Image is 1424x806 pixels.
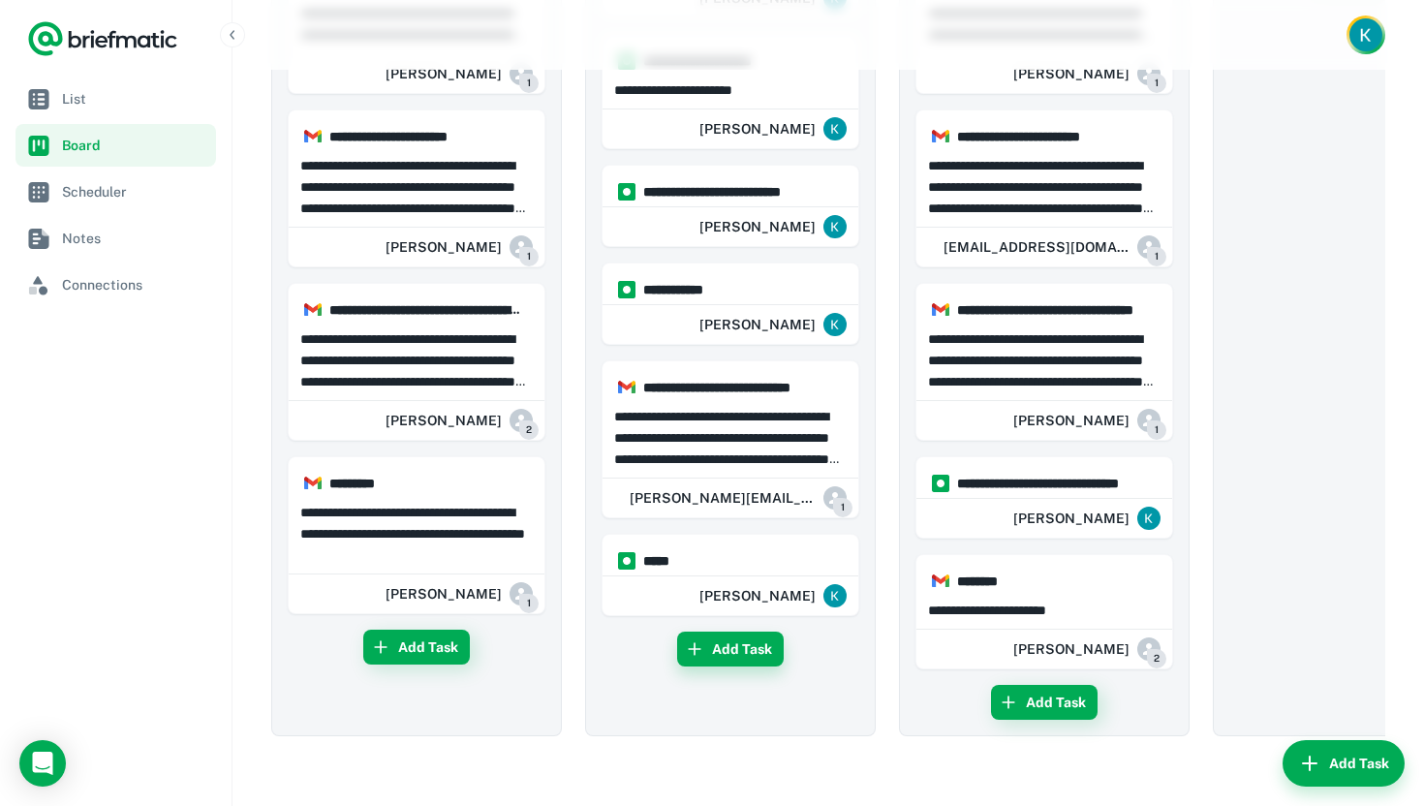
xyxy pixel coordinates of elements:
div: Load Chat [19,740,66,787]
img: https://app.briefmatic.com/assets/integrations/gmail.png [304,301,322,319]
div: sales@gnscorp.com [928,228,1161,266]
div: Kristina Jackson [699,576,847,615]
span: 2 [519,420,539,440]
div: Lindsay Navagh [1013,401,1161,440]
a: Scheduler [15,170,216,213]
a: Notes [15,217,216,260]
h6: [PERSON_NAME] [699,314,816,335]
h6: [PERSON_NAME] [1013,410,1130,431]
span: 2 [1147,649,1166,668]
img: https://app.briefmatic.com/assets/integrations/manual.png [618,281,635,298]
img: ACg8ocIZFM1FNgLIj_5FCpSvPpV0t-FvOHOuPYEPkvuRwFGVUr5Yuw=s96-c [823,117,847,140]
div: https://app.briefmatic.com/assets/integrations/manual.png**** **** **Kristina Jackson [602,263,859,345]
span: List [62,88,208,109]
h6: [PERSON_NAME] [1013,638,1130,660]
img: https://app.briefmatic.com/assets/integrations/gmail.png [932,128,949,145]
h6: [PERSON_NAME] [1013,63,1130,84]
h6: [PERSON_NAME] [386,63,502,84]
img: ACg8ocIZFM1FNgLIj_5FCpSvPpV0t-FvOHOuPYEPkvuRwFGVUr5Yuw=s96-c [823,313,847,336]
img: https://app.briefmatic.com/assets/integrations/manual.png [618,183,635,201]
button: Account button [1347,15,1385,54]
h6: [PERSON_NAME][EMAIL_ADDRESS][DOMAIN_NAME] [630,487,816,509]
a: List [15,77,216,120]
h6: [PERSON_NAME] [386,236,502,258]
button: Add Task [677,632,784,666]
div: reuben@hyperspacehq.com [614,479,847,517]
div: Becky Martin [386,228,533,266]
span: Connections [62,274,208,295]
div: Debra Wimpfheimer [1013,54,1161,93]
h6: [PERSON_NAME] [699,118,816,139]
h6: [PERSON_NAME] [1013,508,1130,529]
span: Board [62,135,208,156]
div: Mackenzi Farquer [386,401,533,440]
img: ACg8ocIZFM1FNgLIj_5FCpSvPpV0t-FvOHOuPYEPkvuRwFGVUr5Yuw=s96-c [1137,507,1161,530]
img: https://app.briefmatic.com/assets/integrations/manual.png [618,552,635,570]
a: Connections [15,263,216,306]
img: https://app.briefmatic.com/assets/integrations/gmail.png [618,379,635,396]
span: 1 [1147,420,1166,440]
img: Kristina Jackson [1349,18,1382,51]
h6: [PERSON_NAME] [386,583,502,604]
img: https://app.briefmatic.com/assets/integrations/manual.png [932,475,949,492]
img: ACg8ocIZFM1FNgLIj_5FCpSvPpV0t-FvOHOuPYEPkvuRwFGVUr5Yuw=s96-c [823,584,847,607]
button: Add Task [363,630,470,665]
span: Scheduler [62,181,208,202]
span: Notes [62,228,208,249]
span: 1 [519,247,539,266]
button: Add Task [991,685,1098,720]
img: https://app.briefmatic.com/assets/integrations/gmail.png [304,475,322,492]
h6: [PERSON_NAME] [699,216,816,237]
button: Add Task [1283,740,1405,787]
div: Kristina Jackson [699,305,847,344]
div: Kristina Jackson [1013,499,1161,538]
img: https://app.briefmatic.com/assets/integrations/gmail.png [304,128,322,145]
h6: [PERSON_NAME] [386,410,502,431]
div: Lindsay Navagh [386,54,533,93]
div: Mackenzi Farquer [1013,630,1161,668]
span: 1 [519,74,539,93]
h6: [EMAIL_ADDRESS][DOMAIN_NAME] [944,236,1130,258]
span: 1 [833,498,852,517]
img: https://app.briefmatic.com/assets/integrations/gmail.png [932,301,949,319]
div: https://app.briefmatic.com/assets/integrations/manual.png*****Kristina Jackson [602,534,859,616]
img: https://app.briefmatic.com/assets/integrations/gmail.png [932,573,949,590]
a: Board [15,124,216,167]
span: 1 [519,594,539,613]
a: Logo [27,19,178,58]
div: Tae Kim [386,574,533,613]
h6: [PERSON_NAME] [699,585,816,606]
div: Kristina Jackson [699,207,847,246]
img: ACg8ocIZFM1FNgLIj_5FCpSvPpV0t-FvOHOuPYEPkvuRwFGVUr5Yuw=s96-c [823,215,847,238]
span: 1 [1147,74,1166,93]
span: 1 [1147,247,1166,266]
div: Kristina Jackson [699,109,847,148]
